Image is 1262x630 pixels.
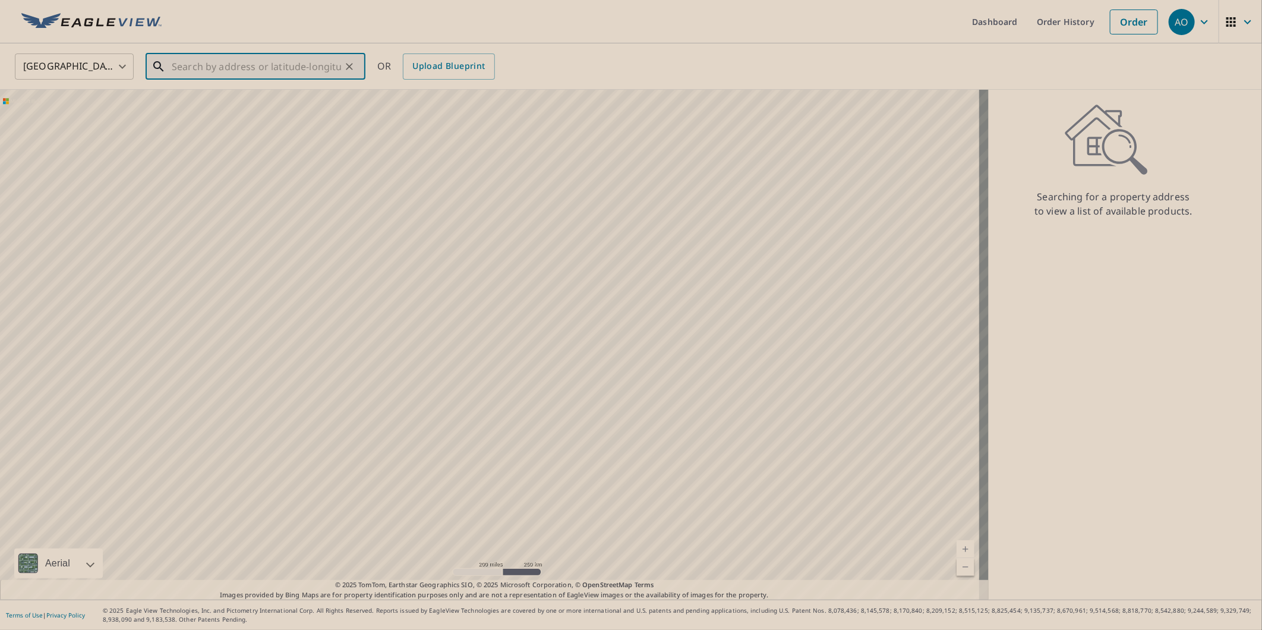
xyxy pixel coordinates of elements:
[957,558,974,576] a: Current Level 5, Zoom Out
[1034,190,1193,218] p: Searching for a property address to view a list of available products.
[42,549,74,578] div: Aerial
[582,580,632,589] a: OpenStreetMap
[172,50,341,83] input: Search by address or latitude-longitude
[21,13,162,31] img: EV Logo
[335,580,654,590] span: © 2025 TomTom, Earthstar Geographics SIO, © 2025 Microsoft Corporation, ©
[1110,10,1158,34] a: Order
[6,611,43,619] a: Terms of Use
[14,549,103,578] div: Aerial
[957,540,974,558] a: Current Level 5, Zoom In
[15,50,134,83] div: [GEOGRAPHIC_DATA]
[412,59,485,74] span: Upload Blueprint
[103,606,1256,624] p: © 2025 Eagle View Technologies, Inc. and Pictometry International Corp. All Rights Reserved. Repo...
[46,611,85,619] a: Privacy Policy
[377,53,495,80] div: OR
[403,53,494,80] a: Upload Blueprint
[341,58,358,75] button: Clear
[635,580,654,589] a: Terms
[6,612,85,619] p: |
[1169,9,1195,35] div: AO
